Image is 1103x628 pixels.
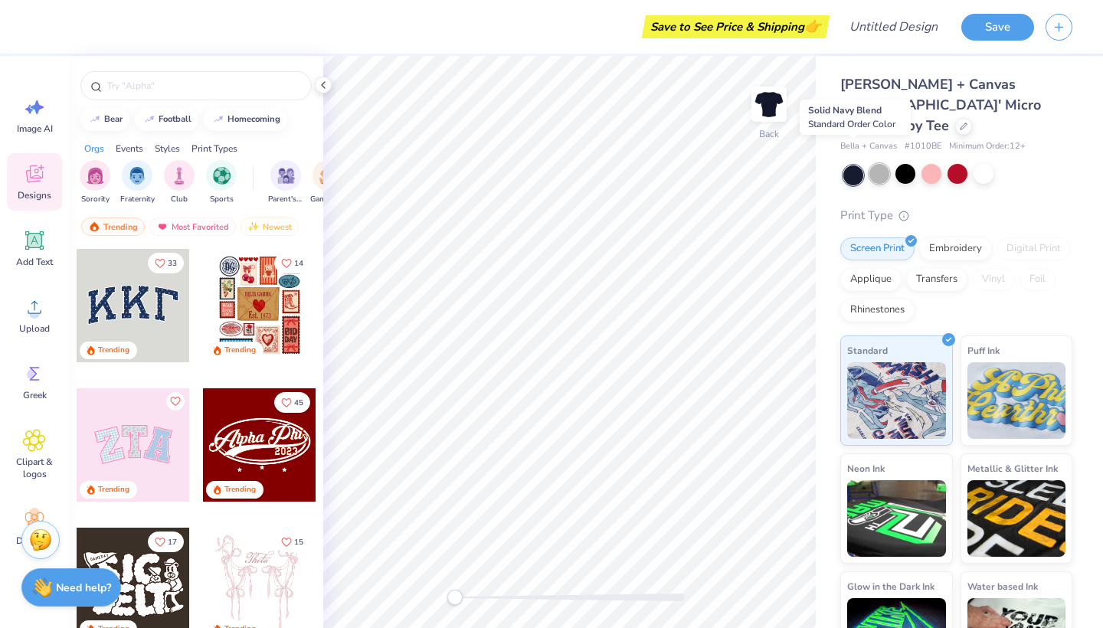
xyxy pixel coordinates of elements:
span: Add Text [16,256,53,268]
div: Styles [155,142,180,155]
div: Transfers [906,268,967,291]
div: Accessibility label [447,590,463,605]
button: Like [148,532,184,552]
span: [PERSON_NAME] + Canvas [DEMOGRAPHIC_DATA]' Micro Ribbed Baby Tee [840,75,1041,135]
img: Parent's Weekend Image [277,167,295,185]
img: trend_line.gif [89,115,101,124]
input: Try "Alpha" [106,78,302,93]
span: 15 [294,538,303,546]
span: Designs [18,189,51,201]
span: Greek [23,389,47,401]
div: Digital Print [997,237,1071,260]
div: Print Types [191,142,237,155]
img: Fraternity Image [129,167,146,185]
span: Standard Order Color [808,118,895,130]
div: football [159,115,191,123]
div: Back [759,127,779,141]
span: 45 [294,399,303,407]
span: Metallic & Glitter Ink [967,460,1058,476]
span: Parent's Weekend [268,194,303,205]
div: Trending [224,484,256,496]
button: Like [274,253,310,273]
div: filter for Club [164,160,195,205]
div: Vinyl [972,268,1015,291]
div: Print Type [840,207,1072,224]
span: # 1010BE [905,140,941,153]
span: 33 [168,260,177,267]
div: Orgs [84,142,104,155]
img: Game Day Image [319,167,337,185]
img: newest.gif [247,221,260,232]
button: bear [80,108,129,131]
div: Events [116,142,143,155]
strong: Need help? [56,581,111,595]
span: Game Day [310,194,345,205]
span: Sports [210,194,234,205]
div: Rhinestones [840,299,915,322]
button: Like [274,392,310,413]
img: Back [754,89,784,119]
span: Clipart & logos [9,456,60,480]
div: Solid Navy Blend [800,100,911,135]
img: Sports Image [213,167,231,185]
button: filter button [120,160,155,205]
span: Minimum Order: 12 + [949,140,1026,153]
span: Sorority [81,194,110,205]
div: Trending [98,484,129,496]
div: Screen Print [840,237,915,260]
button: filter button [268,160,303,205]
div: Trending [98,345,129,356]
button: Like [148,253,184,273]
button: filter button [80,160,110,205]
div: Trending [224,345,256,356]
div: homecoming [227,115,280,123]
button: Save [961,14,1034,41]
img: Club Image [171,167,188,185]
span: Club [171,194,188,205]
div: bear [104,115,123,123]
span: Water based Ink [967,578,1038,594]
div: Embroidery [919,237,992,260]
button: football [135,108,198,131]
button: Like [166,392,185,410]
span: Fraternity [120,194,155,205]
div: Applique [840,268,902,291]
span: Glow in the Dark Ink [847,578,934,594]
button: filter button [206,160,237,205]
button: filter button [164,160,195,205]
img: Standard [847,362,946,439]
img: Sorority Image [87,167,104,185]
span: 14 [294,260,303,267]
img: trend_line.gif [143,115,155,124]
div: Foil [1020,268,1056,291]
img: most_fav.gif [156,221,169,232]
div: filter for Parent's Weekend [268,160,303,205]
span: Bella + Canvas [840,140,897,153]
div: Trending [81,218,145,236]
div: filter for Game Day [310,160,345,205]
div: filter for Sorority [80,160,110,205]
span: Decorate [16,535,53,547]
button: Like [274,532,310,552]
button: homecoming [204,108,287,131]
span: Standard [847,342,888,358]
div: Save to See Price & Shipping [646,15,826,38]
span: 17 [168,538,177,546]
span: Upload [19,322,50,335]
img: Puff Ink [967,362,1066,439]
input: Untitled Design [837,11,950,42]
button: filter button [310,160,345,205]
div: Newest [241,218,299,236]
img: Metallic & Glitter Ink [967,480,1066,557]
span: 👉 [804,17,821,35]
div: filter for Fraternity [120,160,155,205]
img: Neon Ink [847,480,946,557]
span: Puff Ink [967,342,1000,358]
div: Most Favorited [149,218,236,236]
span: Neon Ink [847,460,885,476]
img: trend_line.gif [212,115,224,124]
span: Image AI [17,123,53,135]
img: trending.gif [88,221,100,232]
div: filter for Sports [206,160,237,205]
